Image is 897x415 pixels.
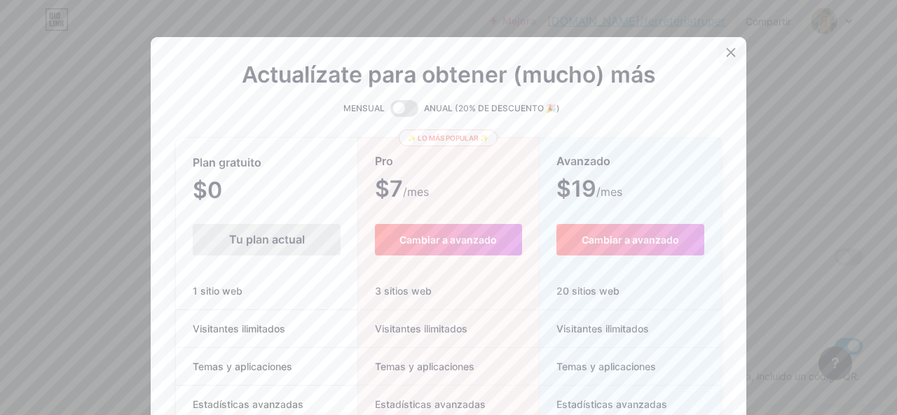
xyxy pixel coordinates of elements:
font: Temas y aplicaciones [193,360,292,372]
font: ✨ Lo más popular ✨ [408,134,488,142]
font: Temas y aplicaciones [375,360,474,372]
font: MENSUAL [343,103,385,113]
font: /mes [403,185,429,199]
button: Cambiar a avanzado [375,224,521,255]
font: Plan gratuito [193,155,261,169]
font: Pro [375,154,393,168]
font: Estadísticas avanzadas [193,398,303,410]
font: ANUAL (20% DE DESCUENTO 🎉) [424,103,560,113]
font: Cambiar a avanzado [399,234,497,246]
font: $7 [375,175,403,202]
font: Visitantes ilimitados [556,323,649,335]
font: Actualízate para obtener (mucho) más [242,61,656,88]
font: Visitantes ilimitados [375,323,467,335]
font: Temas y aplicaciones [556,360,656,372]
font: Visitantes ilimitados [193,323,285,335]
font: 20 sitios web [556,285,619,297]
font: /mes [596,185,622,199]
font: $0 [193,176,222,204]
font: Cambiar a avanzado [582,234,679,246]
font: $19 [556,175,596,202]
font: Avanzado [556,154,610,168]
button: Cambiar a avanzado [556,224,704,255]
font: Estadísticas avanzadas [375,398,486,410]
font: Tu plan actual [229,232,305,246]
font: 1 sitio web [193,285,242,297]
font: 3 sitios web [375,285,432,297]
font: Estadísticas avanzadas [556,398,667,410]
